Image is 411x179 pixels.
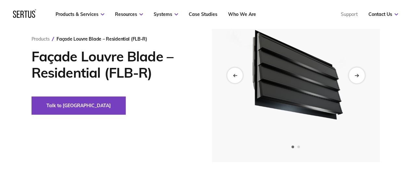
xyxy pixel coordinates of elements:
a: Case Studies [189,11,217,17]
button: Talk to [GEOGRAPHIC_DATA] [32,96,126,115]
a: Products [32,36,50,42]
div: Previous slide [227,68,243,83]
a: Systems [154,11,178,17]
a: Resources [115,11,143,17]
a: Support [341,11,358,17]
h1: Façade Louvre Blade – Residential (FLB-R) [32,48,192,81]
a: Products & Services [56,11,104,17]
a: Who We Are [228,11,256,17]
iframe: Chat Widget [294,104,411,179]
a: Contact Us [368,11,398,17]
div: Next slide [349,67,365,83]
